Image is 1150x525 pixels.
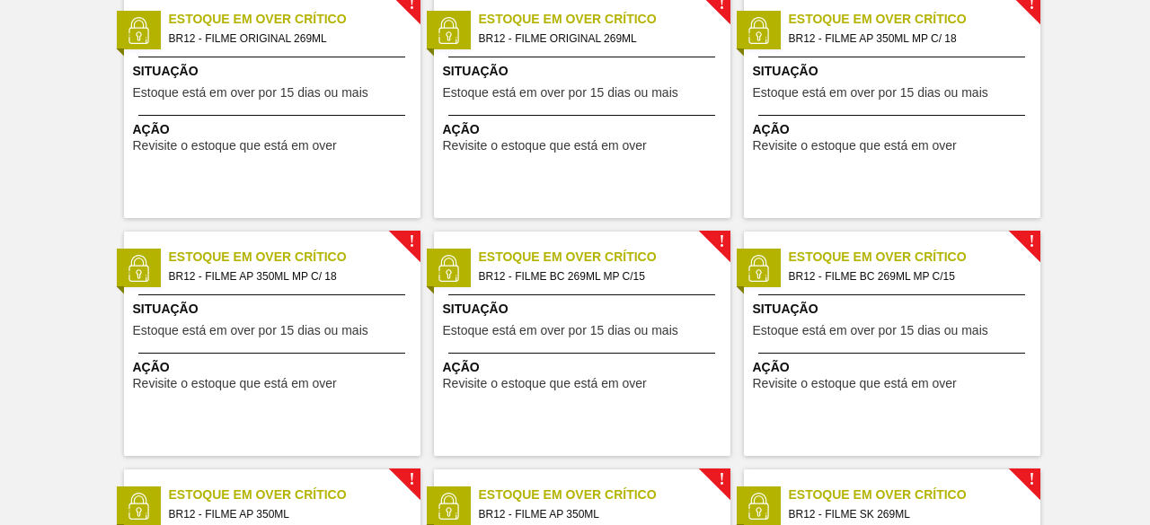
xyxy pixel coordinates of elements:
span: Situação [443,62,726,81]
span: ! [719,235,724,249]
span: Revisite o estoque que está em over [133,139,337,153]
span: ! [409,235,414,249]
span: BR12 - FILME BC 269ML MP C/15 [789,267,1026,286]
span: Revisite o estoque que está em over [753,139,957,153]
span: Estoque está em over por 15 dias ou mais [753,86,988,100]
span: Estoque em Over Crítico [789,486,1040,504]
span: Revisite o estoque que está em over [133,377,337,390]
span: Revisite o estoque que está em over [753,377,957,390]
span: Estoque está em over por 15 dias ou mais [443,86,678,100]
span: Estoque em Over Crítico [789,10,1040,29]
span: Situação [753,300,1036,319]
span: BR12 - FILME SK 269ML [789,504,1026,524]
img: status [745,17,772,44]
span: Estoque em Over Crítico [479,10,730,29]
span: ! [1029,473,1034,486]
span: Estoque em Over Crítico [169,248,420,267]
img: status [125,493,152,520]
span: BR12 - FILME ORIGINAL 269ML [169,29,406,48]
span: ! [1029,235,1034,249]
span: Ação [443,120,726,139]
img: status [125,17,152,44]
span: BR12 - FILME AP 350ML [169,504,406,524]
img: status [745,255,772,282]
span: Estoque está em over por 15 dias ou mais [133,86,368,100]
span: BR12 - FILME AP 350ML [479,504,716,524]
img: status [435,493,462,520]
span: Situação [133,300,416,319]
span: BR12 - FILME AP 350ML MP C/ 18 [789,29,1026,48]
span: Ação [443,358,726,377]
span: BR12 - FILME ORIGINAL 269ML [479,29,716,48]
span: Situação [133,62,416,81]
span: Ação [133,120,416,139]
span: Ação [133,358,416,377]
img: status [745,493,772,520]
img: status [435,17,462,44]
span: Estoque em Over Crítico [169,10,420,29]
img: status [125,255,152,282]
span: Estoque está em over por 15 dias ou mais [133,324,368,337]
span: Estoque está em over por 15 dias ou mais [443,324,678,337]
span: Ação [753,358,1036,377]
span: Ação [753,120,1036,139]
span: BR12 - FILME BC 269ML MP C/15 [479,267,716,286]
span: Estoque em Over Crítico [789,248,1040,267]
span: Estoque em Over Crítico [479,248,730,267]
img: status [435,255,462,282]
span: Estoque em Over Crítico [479,486,730,504]
span: Situação [443,300,726,319]
span: ! [719,473,724,486]
span: Situação [753,62,1036,81]
span: Estoque está em over por 15 dias ou mais [753,324,988,337]
span: Revisite o estoque que está em over [443,139,647,153]
span: BR12 - FILME AP 350ML MP C/ 18 [169,267,406,286]
span: ! [409,473,414,486]
span: Revisite o estoque que está em over [443,377,647,390]
span: Estoque em Over Crítico [169,486,420,504]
